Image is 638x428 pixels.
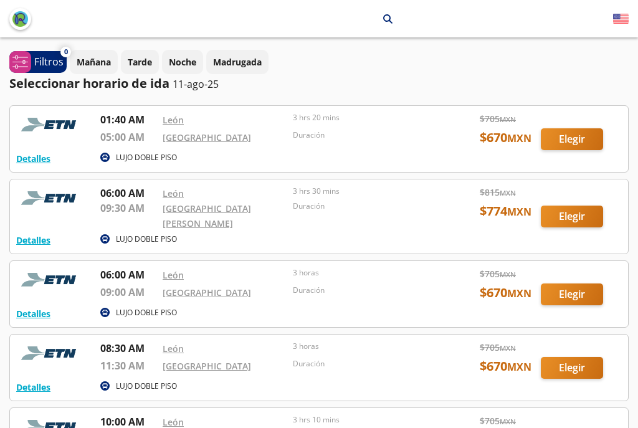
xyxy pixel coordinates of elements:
a: León [163,416,184,428]
button: back [9,8,31,30]
p: LUJO DOBLE PISO [116,307,177,318]
p: Mañana [77,55,111,69]
a: León [163,188,184,199]
p: Tarde [128,55,152,69]
button: Detalles [16,234,50,247]
button: Detalles [16,152,50,165]
p: [GEOGRAPHIC_DATA] [285,12,374,26]
button: Detalles [16,381,50,394]
p: LUJO DOBLE PISO [116,234,177,245]
a: León [163,269,184,281]
a: León [163,343,184,354]
a: [GEOGRAPHIC_DATA][PERSON_NAME] [163,202,251,229]
button: Madrugada [206,50,269,74]
p: Seleccionar horario de ida [9,74,169,93]
p: 11-ago-25 [173,77,219,92]
p: Filtros [34,54,64,69]
a: [GEOGRAPHIC_DATA] [163,360,251,372]
p: León [249,12,270,26]
a: León [163,114,184,126]
button: 0Filtros [9,51,67,73]
span: 0 [64,47,68,57]
button: Noche [162,50,203,74]
p: LUJO DOBLE PISO [116,381,177,392]
p: Noche [169,55,196,69]
button: English [613,11,629,27]
button: Mañana [70,50,118,74]
p: Madrugada [213,55,262,69]
a: [GEOGRAPHIC_DATA] [163,287,251,298]
button: Detalles [16,307,50,320]
a: [GEOGRAPHIC_DATA] [163,131,251,143]
p: LUJO DOBLE PISO [116,152,177,163]
button: Tarde [121,50,159,74]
